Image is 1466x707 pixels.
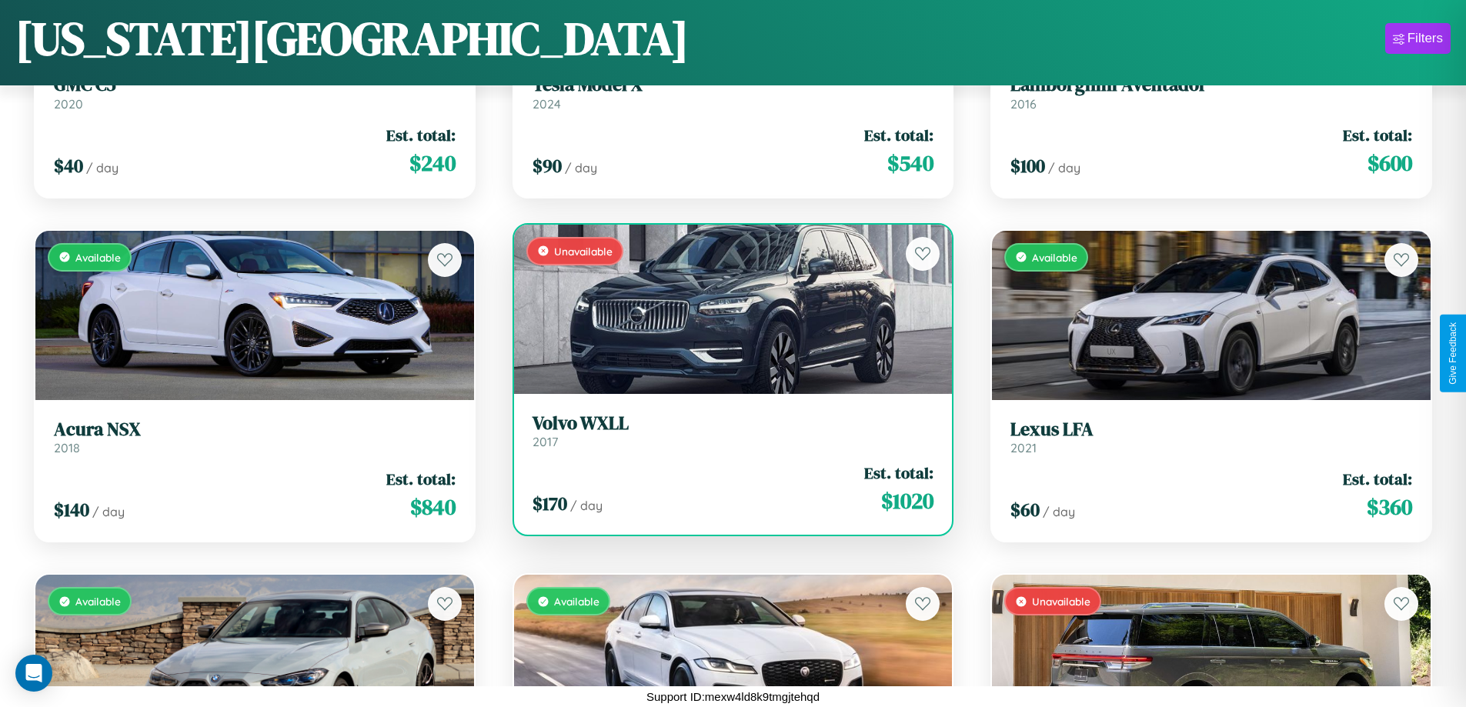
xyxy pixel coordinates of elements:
h1: [US_STATE][GEOGRAPHIC_DATA] [15,7,689,70]
div: Give Feedback [1448,322,1458,385]
p: Support ID: mexw4ld8k9tmgjtehqd [646,686,820,707]
span: Available [75,251,121,264]
a: GMC C52020 [54,74,456,112]
h3: Acura NSX [54,419,456,441]
span: $ 170 [533,491,567,516]
span: $ 600 [1367,148,1412,178]
span: Est. total: [386,468,456,490]
h3: Tesla Model X [533,74,934,96]
span: Available [554,595,599,608]
div: Open Intercom Messenger [15,655,52,692]
span: $ 90 [533,153,562,178]
span: Available [1032,251,1077,264]
span: $ 100 [1010,153,1045,178]
span: / day [570,498,603,513]
h3: Lexus LFA [1010,419,1412,441]
span: $ 140 [54,497,89,522]
span: Est. total: [864,124,933,146]
a: Lamborghini Aventador2016 [1010,74,1412,112]
span: Available [75,595,121,608]
span: Unavailable [1032,595,1090,608]
a: Tesla Model X2024 [533,74,934,112]
a: Volvo WXLL2017 [533,412,934,450]
h3: GMC C5 [54,74,456,96]
span: / day [565,160,597,175]
span: 2020 [54,96,83,112]
span: $ 840 [410,492,456,522]
span: / day [1043,504,1075,519]
span: $ 540 [887,148,933,178]
span: 2016 [1010,96,1037,112]
span: $ 1020 [881,485,933,516]
a: Acura NSX2018 [54,419,456,456]
h3: Volvo WXLL [533,412,934,435]
span: 2018 [54,440,80,455]
span: Est. total: [1343,124,1412,146]
span: Est. total: [1343,468,1412,490]
span: $ 60 [1010,497,1040,522]
div: Filters [1408,31,1443,46]
span: 2021 [1010,440,1037,455]
span: $ 240 [409,148,456,178]
a: Lexus LFA2021 [1010,419,1412,456]
span: $ 40 [54,153,83,178]
span: / day [92,504,125,519]
span: $ 360 [1367,492,1412,522]
span: 2017 [533,434,558,449]
span: Unavailable [554,245,613,258]
button: Filters [1385,23,1451,54]
span: 2024 [533,96,561,112]
span: / day [86,160,119,175]
span: Est. total: [864,462,933,484]
span: Est. total: [386,124,456,146]
span: / day [1048,160,1080,175]
h3: Lamborghini Aventador [1010,74,1412,96]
